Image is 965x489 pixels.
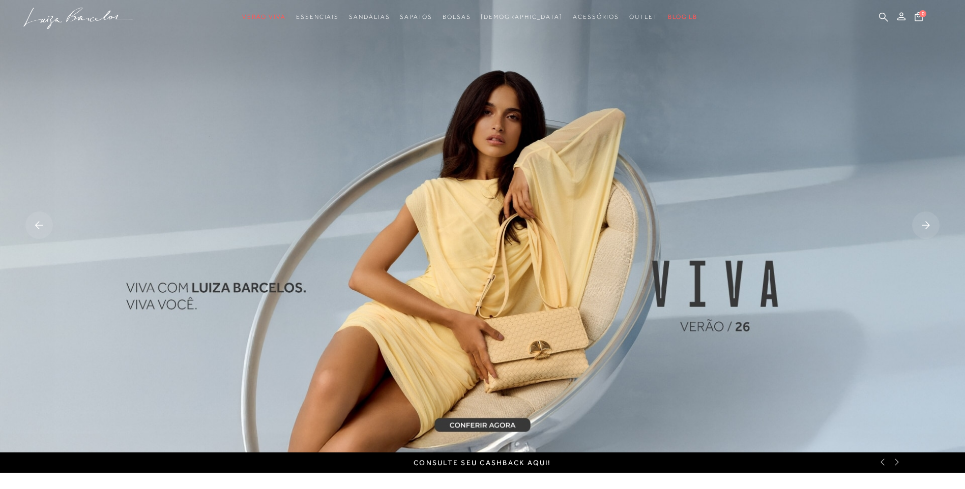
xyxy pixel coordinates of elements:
span: 0 [919,10,926,17]
span: Outlet [629,13,658,20]
a: categoryNavScreenReaderText [573,8,619,26]
span: Verão Viva [242,13,286,20]
a: categoryNavScreenReaderText [349,8,390,26]
span: Bolsas [443,13,471,20]
a: categoryNavScreenReaderText [443,8,471,26]
a: noSubCategoriesText [481,8,563,26]
span: Acessórios [573,13,619,20]
a: Consulte seu cashback aqui! [414,459,551,467]
a: categoryNavScreenReaderText [400,8,432,26]
a: BLOG LB [668,8,697,26]
span: [DEMOGRAPHIC_DATA] [481,13,563,20]
a: categoryNavScreenReaderText [629,8,658,26]
span: BLOG LB [668,13,697,20]
button: 0 [912,11,926,25]
a: categoryNavScreenReaderText [296,8,339,26]
a: categoryNavScreenReaderText [242,8,286,26]
span: Essenciais [296,13,339,20]
span: Sandálias [349,13,390,20]
span: Sapatos [400,13,432,20]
